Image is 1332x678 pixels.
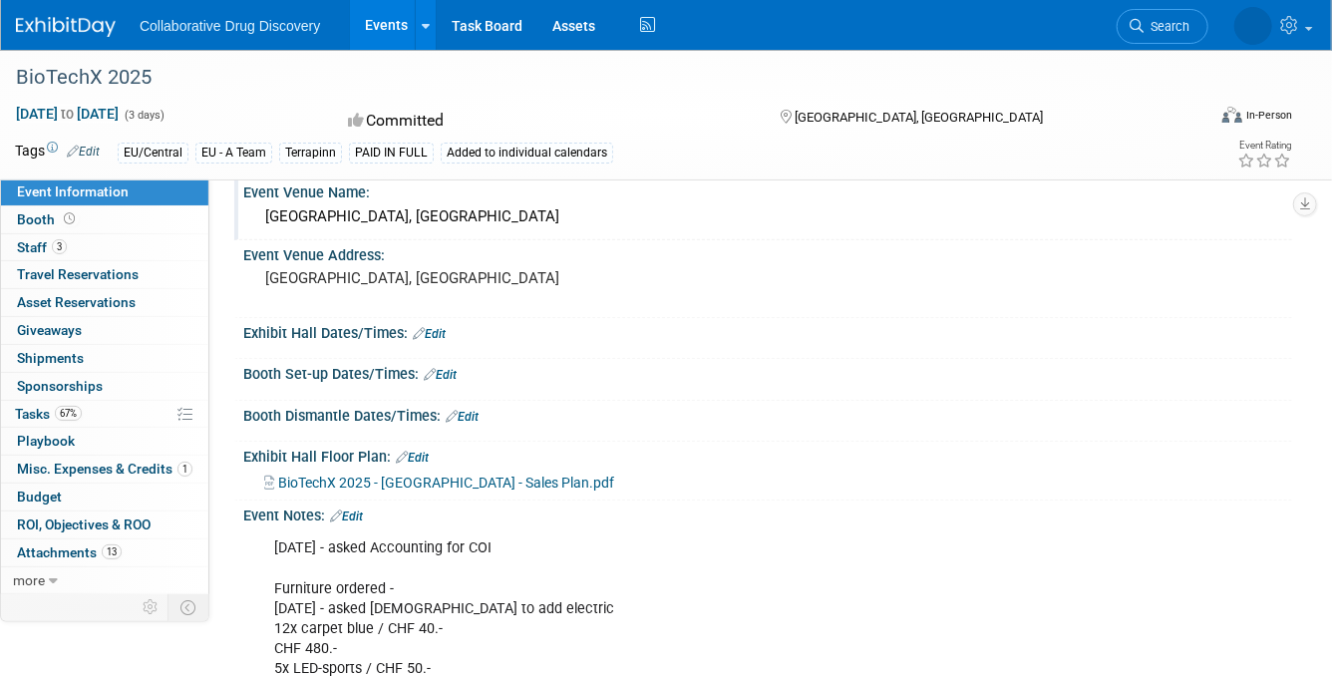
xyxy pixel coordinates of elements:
[1,261,208,288] a: Travel Reservations
[1,345,208,372] a: Shipments
[118,143,188,164] div: EU/Central
[342,104,748,139] div: Committed
[13,572,45,588] span: more
[413,327,446,341] a: Edit
[1,289,208,316] a: Asset Reservations
[1,567,208,594] a: more
[1245,108,1292,123] div: In-Person
[441,143,613,164] div: Added to individual calendars
[243,240,1292,265] div: Event Venue Address:
[1144,19,1189,34] span: Search
[17,294,136,310] span: Asset Reservations
[243,359,1292,385] div: Booth Set-up Dates/Times:
[278,475,614,491] span: BioTechX 2025 - [GEOGRAPHIC_DATA] - Sales Plan.pdf
[17,350,84,366] span: Shipments
[396,451,429,465] a: Edit
[243,442,1292,468] div: Exhibit Hall Floor Plan:
[243,318,1292,344] div: Exhibit Hall Dates/Times:
[446,410,479,424] a: Edit
[134,594,168,620] td: Personalize Event Tab Strip
[17,461,192,477] span: Misc. Expenses & Credits
[17,211,79,227] span: Booth
[17,266,139,282] span: Travel Reservations
[15,105,120,123] span: [DATE] [DATE]
[1222,107,1242,123] img: Format-Inperson.png
[9,60,1183,96] div: BioTechX 2025
[349,143,434,164] div: PAID IN FULL
[168,594,209,620] td: Toggle Event Tabs
[17,433,75,449] span: Playbook
[1,401,208,428] a: Tasks67%
[1,234,208,261] a: Staff3
[15,141,100,164] td: Tags
[279,143,342,164] div: Terrapinn
[243,177,1292,202] div: Event Venue Name:
[17,544,122,560] span: Attachments
[264,475,614,491] a: BioTechX 2025 - [GEOGRAPHIC_DATA] - Sales Plan.pdf
[17,183,129,199] span: Event Information
[243,501,1292,526] div: Event Notes:
[258,201,1277,232] div: [GEOGRAPHIC_DATA], [GEOGRAPHIC_DATA]
[102,544,122,559] span: 13
[1,178,208,205] a: Event Information
[1,539,208,566] a: Attachments13
[67,145,100,159] a: Edit
[17,239,67,255] span: Staff
[1,206,208,233] a: Booth
[795,110,1044,125] span: [GEOGRAPHIC_DATA], [GEOGRAPHIC_DATA]
[16,17,116,37] img: ExhibitDay
[15,406,82,422] span: Tasks
[17,516,151,532] span: ROI, Objectives & ROO
[17,322,82,338] span: Giveaways
[1105,104,1293,134] div: Event Format
[330,509,363,523] a: Edit
[1,456,208,483] a: Misc. Expenses & Credits1
[123,109,165,122] span: (3 days)
[17,378,103,394] span: Sponsorships
[195,143,272,164] div: EU - A Team
[55,406,82,421] span: 67%
[424,368,457,382] a: Edit
[1237,141,1291,151] div: Event Rating
[243,401,1292,427] div: Booth Dismantle Dates/Times:
[52,239,67,254] span: 3
[17,489,62,505] span: Budget
[1,317,208,344] a: Giveaways
[1,511,208,538] a: ROI, Objectives & ROO
[1234,7,1272,45] img: Lauren Kossy
[177,462,192,477] span: 1
[60,211,79,226] span: Booth not reserved yet
[58,106,77,122] span: to
[1,428,208,455] a: Playbook
[140,18,320,34] span: Collaborative Drug Discovery
[1117,9,1208,44] a: Search
[1,484,208,510] a: Budget
[1,373,208,400] a: Sponsorships
[265,269,658,287] pre: [GEOGRAPHIC_DATA], [GEOGRAPHIC_DATA]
